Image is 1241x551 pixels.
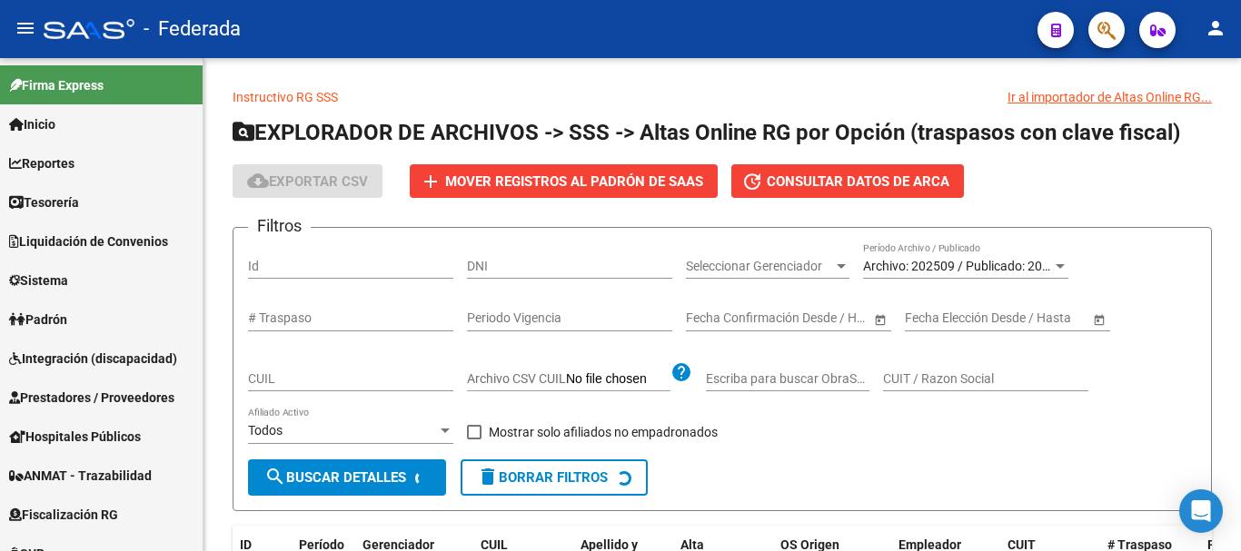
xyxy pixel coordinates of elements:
[731,164,964,198] button: Consultar datos de ARCA
[248,213,311,239] h3: Filtros
[670,361,692,383] mat-icon: help
[1089,310,1108,329] button: Open calendar
[233,164,382,198] button: Exportar CSV
[233,120,1180,145] span: EXPLORADOR DE ARCHIVOS -> SSS -> Altas Online RG por Opción (traspasos con clave fiscal)
[9,466,152,486] span: ANMAT - Trazabilidad
[1008,87,1212,107] div: Ir al importador de Altas Online RG...
[9,153,74,173] span: Reportes
[233,90,338,104] a: Instructivo RG SSS
[248,459,446,496] button: Buscar Detalles
[768,310,857,326] input: Fecha fin
[9,388,174,408] span: Prestadores / Proveedores
[489,421,718,443] span: Mostrar solo afiliados no empadronados
[905,310,971,326] input: Fecha inicio
[247,170,269,192] mat-icon: cloud_download
[9,192,79,212] span: Tesorería
[767,173,949,190] span: Consultar datos de ARCA
[461,459,648,496] button: Borrar Filtros
[144,9,241,49] span: - Federada
[9,349,177,369] span: Integración (discapacidad)
[15,17,36,39] mat-icon: menu
[863,259,1071,273] span: Archivo: 202509 / Publicado: 202508
[1179,489,1223,533] div: Open Intercom Messenger
[477,466,499,487] mat-icon: delete
[566,371,670,388] input: Archivo CSV CUIL
[420,171,442,192] mat-icon: add
[987,310,1076,326] input: Fecha fin
[9,427,141,447] span: Hospitales Públicos
[477,469,608,486] span: Borrar Filtros
[9,231,168,251] span: Liquidación de Convenios
[9,505,118,525] span: Fiscalización RG
[9,75,104,95] span: Firma Express
[9,271,68,290] span: Sistema
[870,310,889,329] button: Open calendar
[686,310,752,326] input: Fecha inicio
[264,469,406,486] span: Buscar Detalles
[9,310,67,330] span: Padrón
[248,423,283,438] span: Todos
[247,173,368,190] span: Exportar CSV
[1205,17,1226,39] mat-icon: person
[264,466,286,487] mat-icon: search
[410,164,718,198] button: Mover registros al PADRÓN de SAAS
[686,259,833,274] span: Seleccionar Gerenciador
[9,114,55,134] span: Inicio
[741,171,763,192] mat-icon: update
[445,173,703,190] span: Mover registros al PADRÓN de SAAS
[467,371,566,386] span: Archivo CSV CUIL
